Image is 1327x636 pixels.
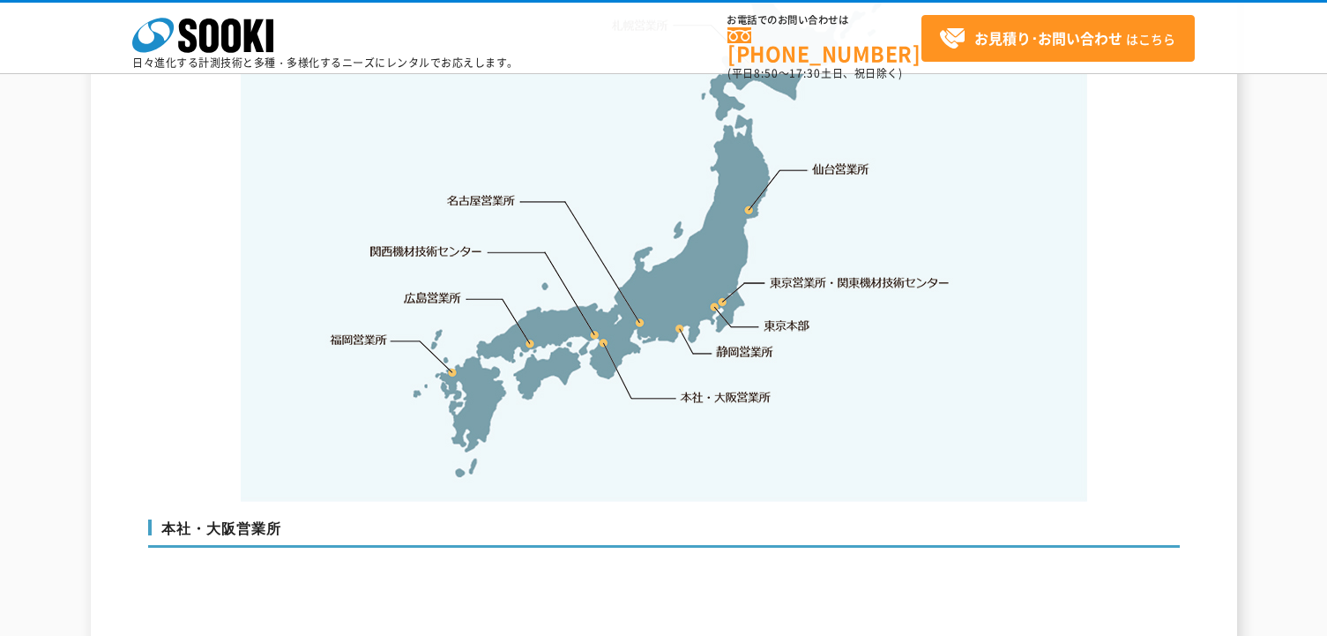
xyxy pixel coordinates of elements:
a: 名古屋営業所 [447,192,516,210]
span: はこちら [939,26,1175,52]
a: 関西機材技術センター [370,243,482,260]
a: 本社・大阪営業所 [679,388,772,406]
a: 静岡営業所 [716,343,773,361]
span: 8:50 [754,65,779,81]
a: 東京本部 [764,318,810,335]
a: [PHONE_NUMBER] [727,27,921,64]
a: お見積り･お問い合わせはこちら [921,15,1195,62]
a: 東京営業所・関東機材技術センター [771,273,951,291]
h3: 本社・大阪営業所 [148,520,1180,548]
span: 17:30 [789,65,821,81]
a: 福岡営業所 [330,331,387,348]
a: 広島営業所 [405,288,462,306]
a: 仙台営業所 [812,161,869,178]
strong: お見積り･お問い合わせ [974,27,1122,49]
p: 日々進化する計測技術と多種・多様化するニーズにレンタルでお応えします。 [132,57,518,68]
span: (平日 ～ 土日、祝日除く) [727,65,902,81]
span: お電話でのお問い合わせは [727,15,921,26]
